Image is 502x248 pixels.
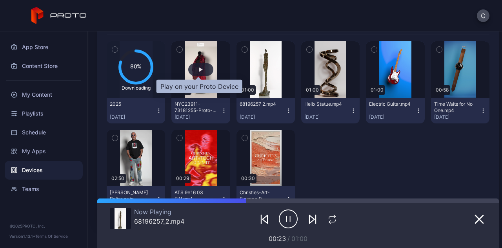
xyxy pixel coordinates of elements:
[434,114,480,120] div: [DATE]
[5,123,83,142] a: Schedule
[130,63,142,70] text: 80%
[5,161,83,180] a: Devices
[110,114,156,120] div: [DATE]
[107,98,165,123] button: 2025[DATE]
[171,98,230,123] button: NYC23911-73181255-Proto-Large.mp4[DATE]
[5,180,83,198] a: Teams
[134,217,184,225] div: 68196257_2.mp4
[5,104,83,123] a: Playlists
[434,101,477,114] div: Time Waits for No One.mp4
[269,235,286,242] span: 00:23
[431,98,489,123] button: Time Waits for No One.mp4[DATE]
[236,98,295,123] button: 68196257_2.mp4[DATE]
[301,98,360,123] button: Helix Statue.mp4[DATE]
[110,189,153,202] div: Howie Mandel Believes in Proto.mp4
[134,208,184,216] div: Now Playing
[110,101,153,107] div: 2025
[304,101,347,107] div: Helix Statue.mp4
[5,57,83,75] a: Content Store
[366,98,424,123] button: Electric Guitar.mp4[DATE]
[369,101,412,107] div: Electric Guitar.mp4
[240,114,286,120] div: [DATE]
[175,189,218,202] div: ATS 9x16 03 FIN.mp4
[5,85,83,104] a: My Content
[5,142,83,161] a: My Apps
[175,101,218,114] div: NYC23911-73181255-Proto-Large.mp4
[9,234,35,239] span: Version 1.13.1 •
[9,223,78,229] div: © 2025 PROTO, Inc.
[240,101,283,107] div: 68196257_2.mp4
[35,234,68,239] a: Terms Of Service
[477,9,489,22] button: C
[304,114,350,120] div: [DATE]
[369,114,415,120] div: [DATE]
[171,186,230,212] button: ATS 9x16 03 FIN.mp4[DATE]
[5,38,83,57] a: App Store
[175,114,220,120] div: [DATE]
[236,186,295,212] button: Christies-Art-Finance_9-16_30sec_04.mp4[DATE]
[287,235,290,242] span: /
[240,189,283,202] div: Christies-Art-Finance_9-16_30sec_04.mp4
[291,235,307,242] span: 01:00
[156,80,242,93] div: Play on your Proto Device
[107,186,165,212] button: [PERSON_NAME] Believes in Proto.mp4[DATE]
[118,85,154,91] div: Downloading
